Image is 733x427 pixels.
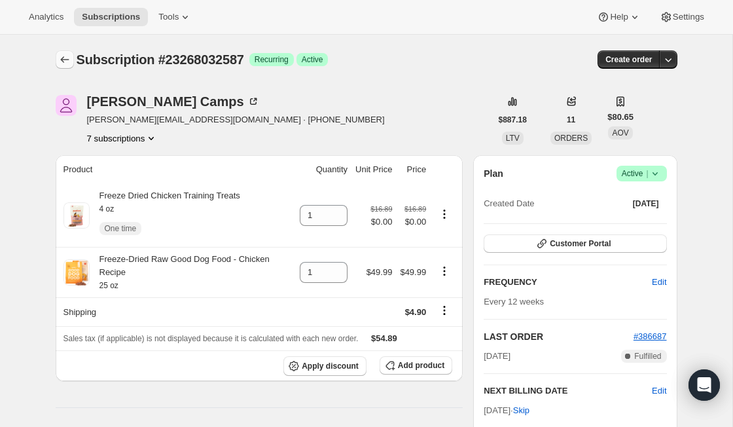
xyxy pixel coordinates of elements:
[74,8,148,26] button: Subscriptions
[63,202,90,229] img: product img
[434,207,455,221] button: Product actions
[550,238,611,249] span: Customer Portal
[499,115,527,125] span: $887.18
[612,128,628,138] span: AOV
[434,264,455,278] button: Product actions
[351,155,396,184] th: Unit Price
[567,115,575,125] span: 11
[77,52,244,67] span: Subscription #23268032587
[589,8,649,26] button: Help
[598,50,660,69] button: Create order
[484,197,534,210] span: Created Date
[484,276,652,289] h2: FREQUENCY
[559,111,583,129] button: 11
[644,272,674,293] button: Edit
[610,12,628,22] span: Help
[505,400,537,421] button: Skip
[56,50,74,69] button: Subscriptions
[158,12,179,22] span: Tools
[652,276,666,289] span: Edit
[625,195,667,213] button: [DATE]
[484,330,634,343] h2: LAST ORDER
[513,404,529,417] span: Skip
[366,267,393,277] span: $49.99
[404,205,426,213] small: $16.89
[105,223,137,234] span: One time
[56,297,296,326] th: Shipping
[99,281,118,290] small: 25 oz
[87,113,385,126] span: [PERSON_NAME][EMAIL_ADDRESS][DOMAIN_NAME] · [PHONE_NUMBER]
[491,111,535,129] button: $887.18
[400,215,426,229] span: $0.00
[554,134,588,143] span: ORDERS
[99,204,115,213] small: 4 oz
[484,405,529,415] span: [DATE] ·
[398,360,444,371] span: Add product
[29,12,63,22] span: Analytics
[484,384,652,398] h2: NEXT BILLING DATE
[21,8,71,26] button: Analytics
[370,215,392,229] span: $0.00
[605,54,652,65] span: Create order
[484,234,666,253] button: Customer Portal
[302,361,359,371] span: Apply discount
[634,331,667,341] a: #386687
[151,8,200,26] button: Tools
[371,333,397,343] span: $54.89
[63,334,359,343] span: Sales tax (if applicable) is not displayed because it is calculated with each new order.
[673,12,704,22] span: Settings
[622,167,662,180] span: Active
[688,369,720,401] div: Open Intercom Messenger
[607,111,634,124] span: $80.65
[56,95,77,116] span: Kathy Camps
[484,297,544,306] span: Every 12 weeks
[484,167,503,180] h2: Plan
[652,384,666,398] button: Edit
[87,132,158,145] button: Product actions
[652,8,712,26] button: Settings
[82,12,140,22] span: Subscriptions
[87,95,260,108] div: [PERSON_NAME] Camps
[634,351,661,362] span: Fulfilled
[283,356,366,376] button: Apply discount
[405,307,427,317] span: $4.90
[296,155,351,184] th: Quantity
[90,189,240,242] div: Freeze Dried Chicken Training Treats
[634,330,667,343] button: #386687
[370,205,392,213] small: $16.89
[302,54,323,65] span: Active
[646,168,648,179] span: |
[434,303,455,318] button: Shipping actions
[255,54,289,65] span: Recurring
[380,356,452,375] button: Add product
[56,155,296,184] th: Product
[484,350,510,363] span: [DATE]
[506,134,520,143] span: LTV
[400,267,426,277] span: $49.99
[90,253,293,292] div: Freeze-Dried Raw Good Dog Food - Chicken Recipe
[63,259,90,286] img: product img
[396,155,430,184] th: Price
[633,198,659,209] span: [DATE]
